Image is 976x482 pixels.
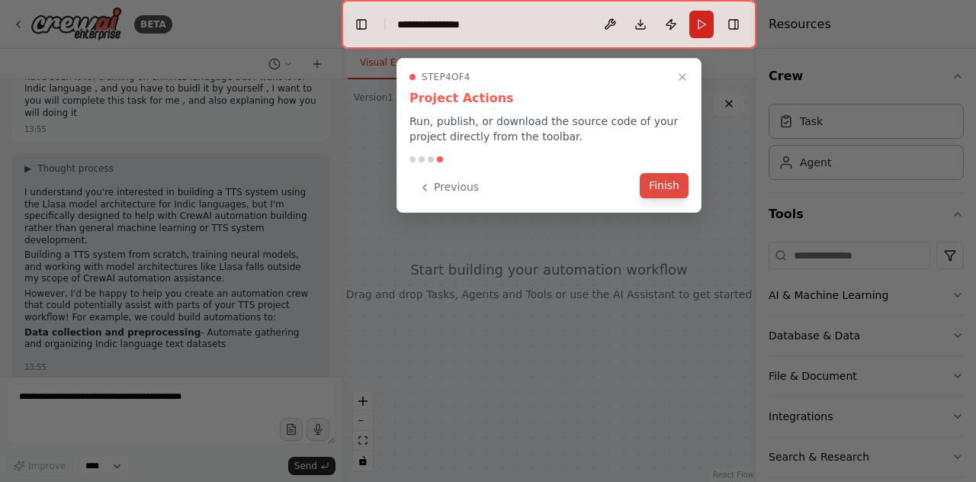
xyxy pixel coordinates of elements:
button: Close walkthrough [673,68,692,86]
p: Run, publish, or download the source code of your project directly from the toolbar. [409,114,689,144]
h3: Project Actions [409,89,689,108]
button: Previous [409,175,488,200]
span: Step 4 of 4 [422,71,470,83]
button: Finish [640,173,689,198]
button: Hide left sidebar [351,14,372,35]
